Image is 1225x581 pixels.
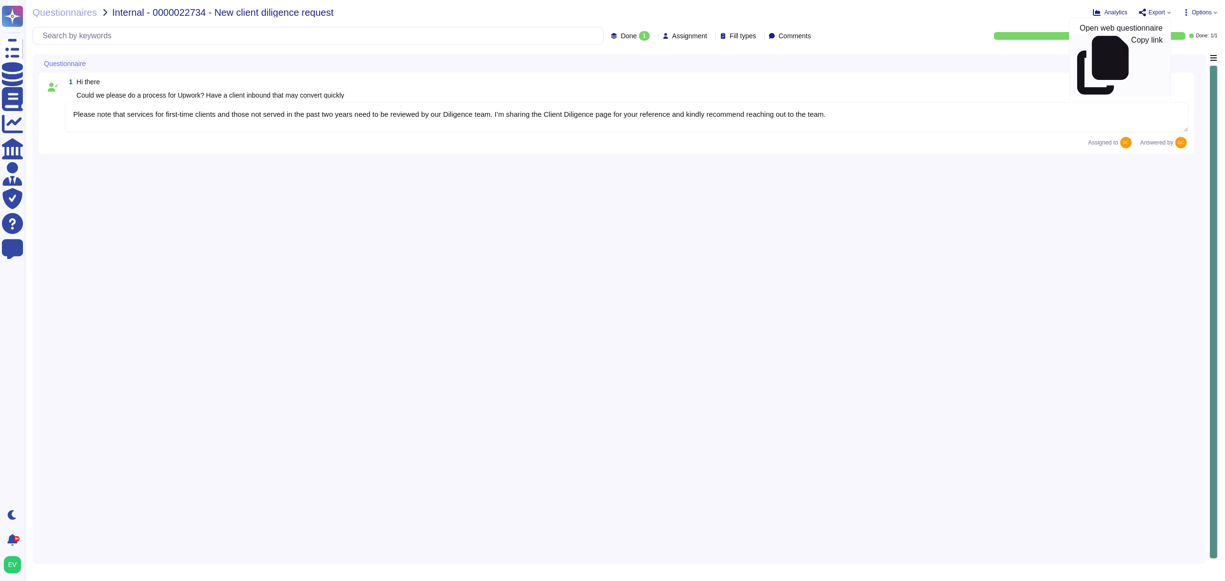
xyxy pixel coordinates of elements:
button: user [2,554,28,575]
img: user [1120,137,1132,148]
span: Fill types [730,33,756,39]
span: Done [621,33,636,39]
span: Assignment [672,33,707,39]
span: 1 [65,78,73,85]
button: Analytics [1093,9,1127,16]
a: Copy link [1069,34,1170,97]
a: Open web questionnaire [1069,22,1170,34]
p: Copy link [1131,36,1163,95]
span: Options [1192,10,1212,15]
span: Questionnaire [44,60,86,67]
span: Assigned to [1088,137,1136,148]
span: Questionnaires [33,8,97,17]
span: Export [1148,10,1165,15]
div: 9+ [14,536,20,542]
p: Open web questionnaire [1080,24,1162,32]
span: Answered by [1140,140,1173,145]
img: user [4,556,21,573]
span: Analytics [1104,10,1127,15]
span: 1 / 1 [1211,34,1217,38]
span: Internal - 0000022734 - New client diligence request [112,8,334,17]
img: user [1175,137,1187,148]
input: Search by keywords [38,27,603,44]
div: 1 [639,31,650,41]
textarea: Please note that services for first-time clients and those not served in the past two years need ... [65,102,1189,132]
span: Comments [779,33,811,39]
span: Done: [1196,34,1209,38]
